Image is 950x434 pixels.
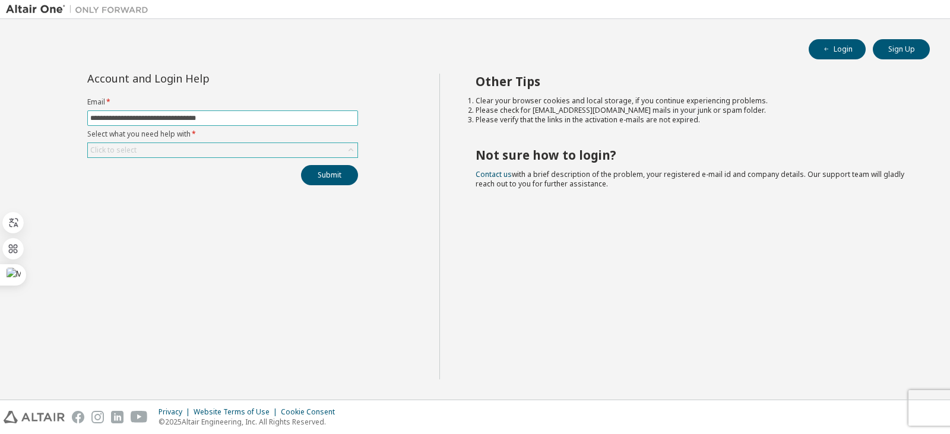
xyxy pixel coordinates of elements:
img: linkedin.svg [111,411,123,423]
h2: Not sure how to login? [476,147,909,163]
img: facebook.svg [72,411,84,423]
a: Contact us [476,169,512,179]
button: Sign Up [873,39,930,59]
h2: Other Tips [476,74,909,89]
div: Account and Login Help [87,74,304,83]
button: Submit [301,165,358,185]
label: Email [87,97,358,107]
img: Altair One [6,4,154,15]
div: Privacy [159,407,194,417]
div: Click to select [88,143,357,157]
li: Please verify that the links in the activation e-mails are not expired. [476,115,909,125]
p: © 2025 Altair Engineering, Inc. All Rights Reserved. [159,417,342,427]
img: instagram.svg [91,411,104,423]
button: Login [809,39,866,59]
img: youtube.svg [131,411,148,423]
div: Click to select [90,145,137,155]
li: Please check for [EMAIL_ADDRESS][DOMAIN_NAME] mails in your junk or spam folder. [476,106,909,115]
li: Clear your browser cookies and local storage, if you continue experiencing problems. [476,96,909,106]
span: with a brief description of the problem, your registered e-mail id and company details. Our suppo... [476,169,904,189]
div: Cookie Consent [281,407,342,417]
label: Select what you need help with [87,129,358,139]
div: Website Terms of Use [194,407,281,417]
img: altair_logo.svg [4,411,65,423]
